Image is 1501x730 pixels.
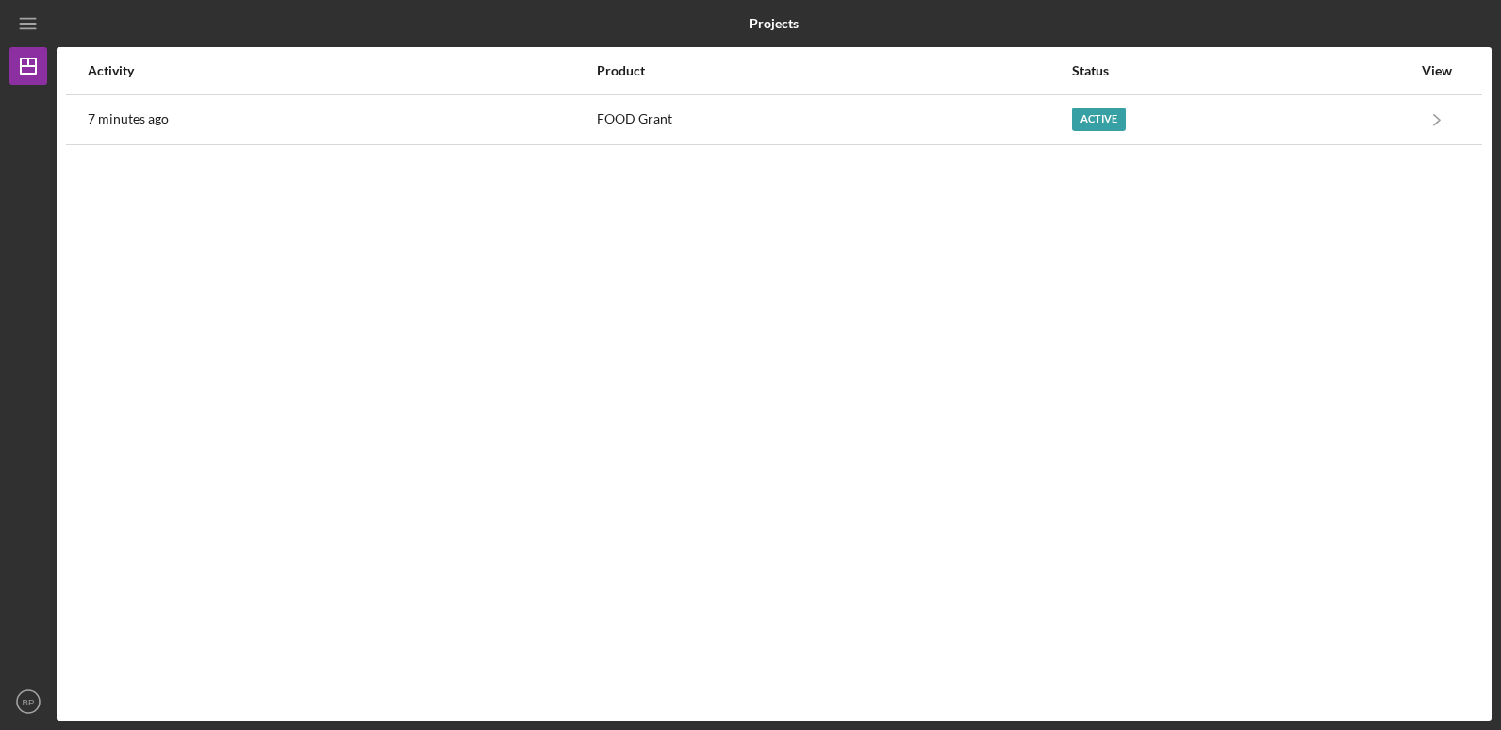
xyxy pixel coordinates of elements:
div: FOOD Grant [597,96,1069,143]
text: BP [23,697,35,707]
div: Product [597,63,1069,78]
time: 2025-08-16 17:29 [88,111,169,126]
div: Active [1072,108,1126,131]
button: BP [9,683,47,721]
b: Projects [750,16,799,31]
div: Activity [88,63,595,78]
div: Status [1072,63,1411,78]
div: View [1413,63,1460,78]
